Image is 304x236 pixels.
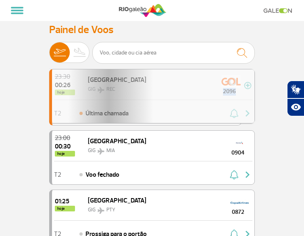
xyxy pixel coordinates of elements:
[54,172,61,178] span: T2
[230,170,238,180] img: sino-painel-voo.svg
[88,137,146,145] span: [GEOGRAPHIC_DATA]
[106,207,115,213] span: PTY
[287,98,304,116] button: Abrir recursos assistivos.
[230,196,249,209] img: COPA Airlines
[287,81,304,116] div: Plugin de acessibilidade da Hand Talk.
[55,151,75,157] span: hoje
[49,23,255,36] h3: Painel de Voos
[55,135,75,141] span: 2025-09-29 23:00:00
[70,42,90,63] img: slider-desembarque
[106,147,115,154] span: MIA
[88,207,96,213] span: GIG
[88,196,146,205] span: [GEOGRAPHIC_DATA]
[50,42,70,63] img: slider-embarque
[230,136,249,149] img: American Airlines
[287,81,304,98] button: Abrir tradutor de língua de sinais.
[92,42,255,64] input: Voo, cidade ou cia aérea
[55,143,75,150] span: 2025-09-30 00:30:00
[223,148,252,157] span: 0904
[55,206,75,211] span: hoje
[85,170,119,180] span: Voo fechado
[223,208,252,216] span: 0872
[243,170,252,180] img: seta-direita-painel-voo.svg
[88,147,96,154] span: GIG
[55,198,75,205] span: 2025-09-30 01:25:00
